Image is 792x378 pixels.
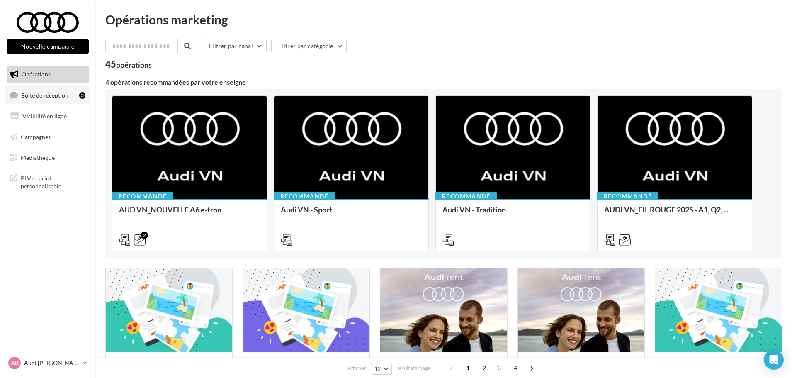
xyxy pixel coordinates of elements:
[116,61,152,68] div: opérations
[764,350,784,370] div: Open Intercom Messenger
[274,192,335,201] div: Recommandé
[21,133,51,140] span: Campagnes
[271,39,347,53] button: Filtrer par catégorie
[5,149,90,166] a: Médiathèque
[374,366,381,372] span: 12
[105,79,782,85] div: 4 opérations recommandées par votre enseigne
[105,13,782,26] div: Opérations marketing
[281,205,332,214] span: Audi VN - Sport
[442,205,506,214] span: Audi VN - Tradition
[79,92,85,99] div: 3
[435,192,497,201] div: Recommandé
[5,86,90,104] a: Boîte de réception3
[493,361,506,375] span: 3
[597,192,658,201] div: Recommandé
[119,205,221,214] span: AUD VN_NOUVELLE A6 e-tron
[371,363,392,375] button: 12
[604,205,729,214] span: AUDI VN_FIL ROUGE 2025 - A1, Q2, ...
[7,355,89,371] a: AB Audi [PERSON_NAME]
[5,169,90,194] a: PLV et print personnalisable
[22,112,67,119] span: Visibilité en ligne
[202,39,267,53] button: Filtrer par canal
[509,361,522,375] span: 4
[5,107,90,125] a: Visibilité en ligne
[347,364,366,372] span: Afficher
[7,39,89,54] button: Nouvelle campagne
[5,128,90,146] a: Campagnes
[462,361,475,375] span: 1
[22,71,51,78] span: Opérations
[11,359,19,367] span: AB
[21,91,68,98] span: Boîte de réception
[105,60,152,69] div: 45
[396,364,431,372] span: résultats/page
[5,66,90,83] a: Opérations
[141,232,148,239] div: 2
[24,359,79,367] p: Audi [PERSON_NAME]
[21,154,55,161] span: Médiathèque
[21,173,85,190] span: PLV et print personnalisable
[112,192,173,201] div: Recommandé
[478,361,491,375] span: 2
